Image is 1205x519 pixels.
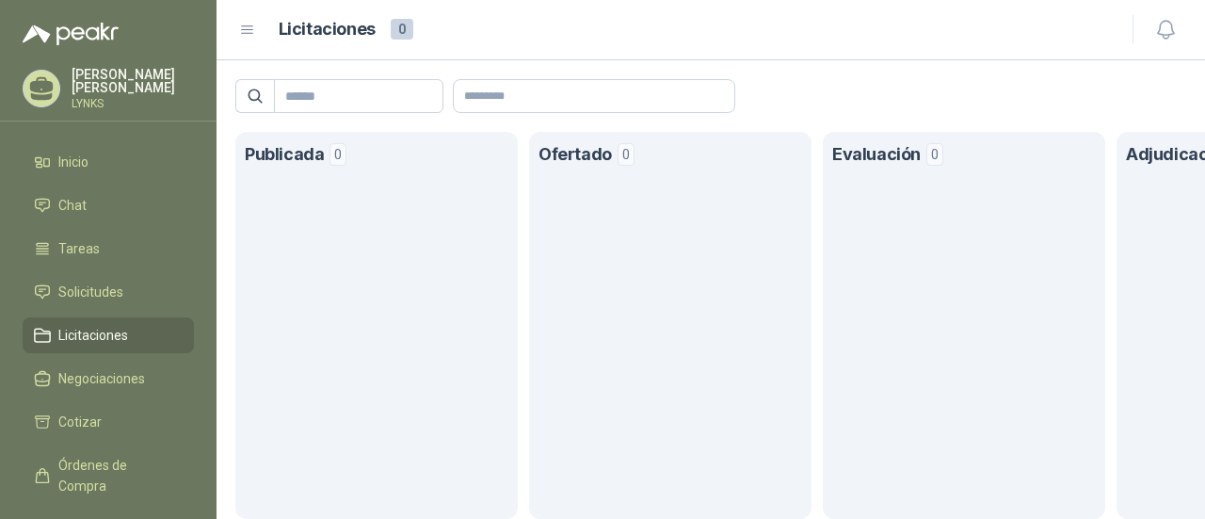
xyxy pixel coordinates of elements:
[23,404,194,440] a: Cotizar
[58,282,123,302] span: Solicitudes
[391,19,413,40] span: 0
[329,143,346,166] span: 0
[23,23,119,45] img: Logo peakr
[23,317,194,353] a: Licitaciones
[245,141,324,169] h1: Publicada
[58,238,100,259] span: Tareas
[23,231,194,267] a: Tareas
[58,325,128,346] span: Licitaciones
[72,98,194,109] p: LYNKS
[58,455,176,496] span: Órdenes de Compra
[72,68,194,94] p: [PERSON_NAME] [PERSON_NAME]
[23,361,194,397] a: Negociaciones
[538,141,612,169] h1: Ofertado
[58,368,145,389] span: Negociaciones
[23,187,194,223] a: Chat
[618,143,635,166] span: 0
[832,141,921,169] h1: Evaluación
[926,143,943,166] span: 0
[58,412,102,432] span: Cotizar
[23,274,194,310] a: Solicitudes
[279,16,376,43] h1: Licitaciones
[23,447,194,504] a: Órdenes de Compra
[23,144,194,180] a: Inicio
[58,195,87,216] span: Chat
[58,152,88,172] span: Inicio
